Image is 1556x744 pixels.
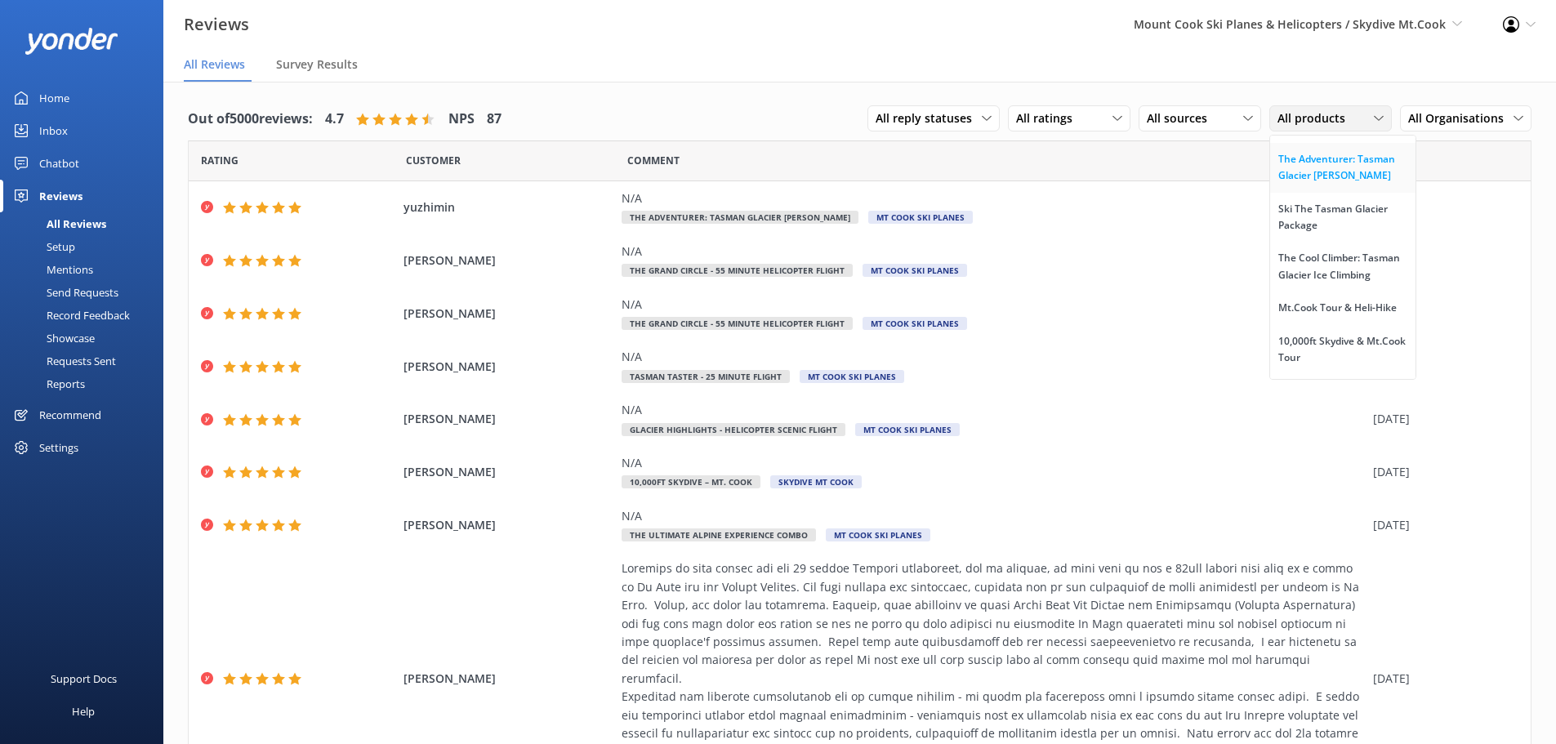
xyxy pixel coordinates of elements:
div: N/A [622,243,1365,261]
div: Settings [39,431,78,464]
span: All Reviews [184,56,245,73]
span: [PERSON_NAME] [403,358,614,376]
div: Send Requests [10,281,118,304]
div: The Adventurer: Tasman Glacier [PERSON_NAME] [1278,151,1407,185]
a: Reports [10,372,163,395]
span: All Organisations [1408,109,1514,127]
a: Showcase [10,327,163,350]
span: Tasman Taster - 25 minute flight [622,370,790,383]
div: The Cool Climber: Tasman Glacier Ice Climbing [1278,250,1407,283]
div: [DATE] [1373,516,1510,534]
span: [PERSON_NAME] [403,305,614,323]
span: Date [406,153,461,168]
div: Mentions [10,258,93,281]
div: 10,000ft Skydive & Mt.Cook Tour [1278,333,1407,367]
span: Mt Cook Ski Planes [826,528,930,541]
div: [DATE] [1373,198,1510,216]
a: All Reviews [10,212,163,235]
span: yuzhimin [403,198,614,216]
span: All products [1277,109,1355,127]
span: Question [627,153,680,168]
h4: Out of 5000 reviews: [188,109,313,130]
span: Date [201,153,239,168]
span: [PERSON_NAME] [403,410,614,428]
div: [DATE] [1373,305,1510,323]
div: N/A [622,296,1365,314]
h4: 87 [487,109,502,130]
div: [DATE] [1373,670,1510,688]
span: The Grand Circle - 55 Minute Helicopter Flight [622,264,853,277]
span: Mt Cook Ski Planes [868,211,973,224]
span: Mt Cook Ski Planes [800,370,904,383]
div: Help [72,695,95,728]
span: All reply statuses [876,109,982,127]
div: Mt.Cook Tour & Heli-Hike [1278,300,1397,316]
span: Mt Cook Ski Planes [855,423,960,436]
span: 10,000ft Skydive – Mt. Cook [622,475,760,488]
span: Mount Cook Ski Planes & Helicopters / Skydive Mt.Cook [1134,16,1446,32]
a: Setup [10,235,163,258]
a: Send Requests [10,281,163,304]
div: Recommend [39,399,101,431]
div: Chatbot [39,147,79,180]
div: N/A [622,507,1365,525]
span: Survey Results [276,56,358,73]
h4: NPS [448,109,475,130]
span: Skydive Mt Cook [770,475,862,488]
a: Record Feedback [10,304,163,327]
div: Setup [10,235,75,258]
div: Requests Sent [10,350,116,372]
div: All Reviews [10,212,106,235]
span: The Grand Circle - 55 Minute Helicopter Flight [622,317,853,330]
div: N/A [622,454,1365,472]
div: [DATE] [1373,410,1510,428]
span: The Ultimate Alpine Experience Combo [622,528,816,541]
div: [DATE] [1373,358,1510,376]
a: Requests Sent [10,350,163,372]
span: All sources [1147,109,1217,127]
span: [PERSON_NAME] [403,516,614,534]
div: Support Docs [51,662,117,695]
div: Reviews [39,180,82,212]
div: Showcase [10,327,95,350]
div: Ski The Tasman Glacier Package [1278,201,1407,234]
h4: 4.7 [325,109,344,130]
div: [DATE] [1373,252,1510,270]
img: yonder-white-logo.png [25,28,118,55]
span: Glacier Highlights - Helicopter Scenic flight [622,423,845,436]
span: Mt Cook Ski Planes [863,264,967,277]
span: The Adventurer: Tasman Glacier [PERSON_NAME] [622,211,858,224]
span: [PERSON_NAME] [403,463,614,481]
div: Reports [10,372,85,395]
span: [PERSON_NAME] [403,252,614,270]
div: Home [39,82,69,114]
a: Mentions [10,258,163,281]
div: N/A [622,401,1365,419]
span: [PERSON_NAME] [403,670,614,688]
div: Record Feedback [10,304,130,327]
span: Mt Cook Ski Planes [863,317,967,330]
span: All ratings [1016,109,1082,127]
div: N/A [622,348,1365,366]
h3: Reviews [184,11,249,38]
div: N/A [622,189,1365,207]
div: Inbox [39,114,68,147]
div: [DATE] [1373,463,1510,481]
